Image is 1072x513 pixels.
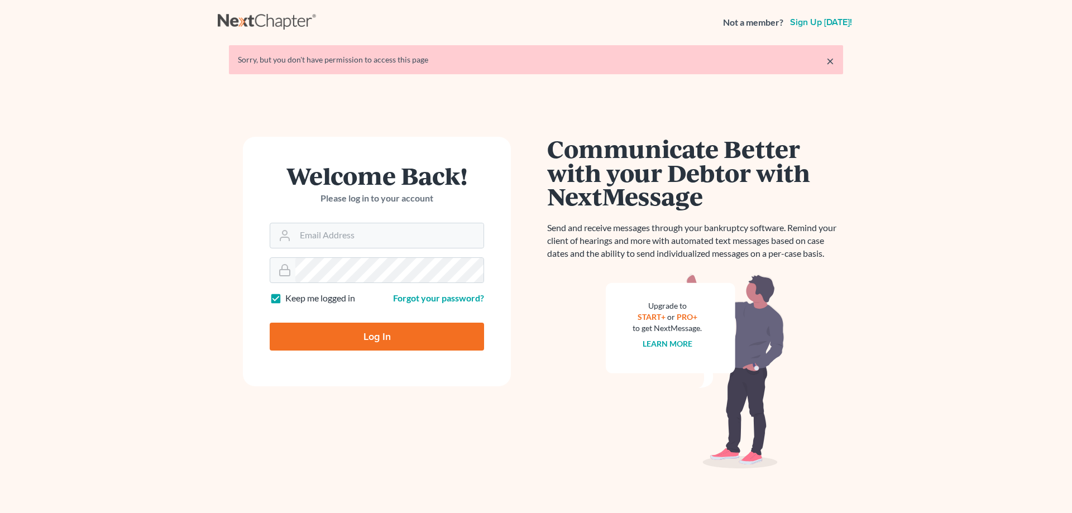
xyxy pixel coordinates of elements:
a: Forgot your password? [393,293,484,303]
img: nextmessage_bg-59042aed3d76b12b5cd301f8e5b87938c9018125f34e5fa2b7a6b67550977c72.svg [606,274,784,469]
input: Log In [270,323,484,351]
div: Sorry, but you don't have permission to access this page [238,54,834,65]
h1: Communicate Better with your Debtor with NextMessage [547,137,843,208]
a: Sign up [DATE]! [788,18,854,27]
a: PRO+ [677,312,697,322]
div: to get NextMessage. [633,323,702,334]
a: START+ [638,312,666,322]
span: or [667,312,675,322]
p: Please log in to your account [270,192,484,205]
a: Learn more [643,339,692,348]
a: × [826,54,834,68]
h1: Welcome Back! [270,164,484,188]
strong: Not a member? [723,16,783,29]
input: Email Address [295,223,484,248]
p: Send and receive messages through your bankruptcy software. Remind your client of hearings and mo... [547,222,843,260]
div: Upgrade to [633,300,702,311]
label: Keep me logged in [285,292,355,305]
